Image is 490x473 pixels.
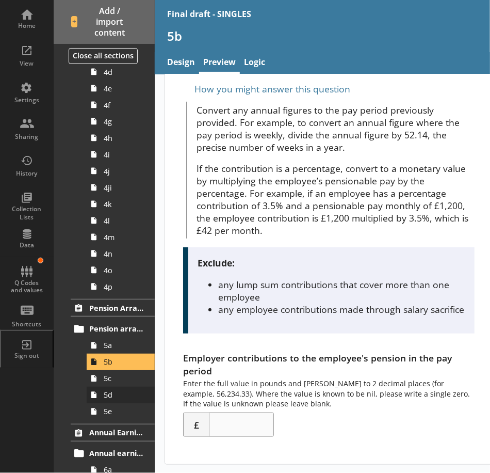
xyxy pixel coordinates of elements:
span: 4o [104,265,143,275]
span: Pension Arrangements [89,303,144,313]
p: If the contribution is a percentage, convert to a monetary value by multiplying the employee’s pe... [197,162,475,236]
a: Preview [199,52,240,74]
a: 4l [87,212,155,229]
li: any employee contributions made through salary sacrifice [218,303,465,316]
a: Pension Arrangements [71,299,155,317]
a: 4f [87,97,155,113]
div: How you might answer this question [183,81,474,97]
span: 4k [104,199,143,209]
span: 4h [104,133,143,143]
span: 4g [104,117,143,127]
span: 5c [104,373,143,383]
a: Design [163,52,199,74]
a: 4n [87,245,155,262]
span: 4e [104,84,143,93]
span: 5d [104,390,143,400]
span: Annual Earnings [89,428,144,437]
div: Settings [9,96,45,104]
a: 4h [87,130,155,146]
button: Close all sections [69,48,138,64]
span: Add / import content [71,6,138,38]
span: 5b [104,357,143,367]
a: Annual Earnings [71,424,155,442]
a: 4p [87,278,155,295]
div: View [9,59,45,68]
span: 4i [104,150,143,160]
a: Logic [240,52,269,74]
span: 4f [104,100,143,110]
a: 4o [87,262,155,278]
a: 4m [87,229,155,245]
div: Home [9,22,45,30]
span: 4m [104,232,143,242]
span: Pension arrangements [89,324,144,334]
strong: Exclude: [198,257,235,269]
a: 5c [87,370,155,387]
a: 4e [87,80,155,97]
a: 5b [87,354,155,370]
a: 4i [87,146,155,163]
span: 4p [104,282,143,292]
a: 4ji [87,179,155,196]
a: 5e [87,403,155,420]
li: Pension ArrangementsPension arrangements5a5b5c5d5e [54,299,155,419]
span: 4ji [104,183,143,193]
span: 5a [104,340,143,350]
span: Annual earnings [89,448,144,458]
span: 4j [104,166,143,176]
a: 5d [87,387,155,403]
span: 4d [104,67,143,77]
div: Data [9,241,45,249]
li: Pension arrangements5a5b5c5d5e [75,321,155,420]
li: any lump sum contributions that cover more than one employee [218,278,465,303]
a: 4j [87,163,155,179]
a: Annual earnings [71,445,155,462]
div: History [9,169,45,178]
p: Convert any annual figures to the pay period previously provided. For example, to convert an annu... [197,104,475,153]
a: 4g [87,113,155,130]
a: 4k [87,196,155,212]
div: Collection Lists [9,205,45,221]
a: 5a [87,337,155,354]
div: Final draft - SINGLES [167,8,251,20]
div: Q Codes and values [9,279,45,294]
span: 5e [104,406,143,416]
a: 4d [87,64,155,80]
span: 4n [104,249,143,259]
a: Pension arrangements [71,321,155,337]
span: 4l [104,216,143,226]
div: Shortcuts [9,320,45,328]
div: Sharing [9,133,45,141]
div: Sign out [9,352,45,360]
